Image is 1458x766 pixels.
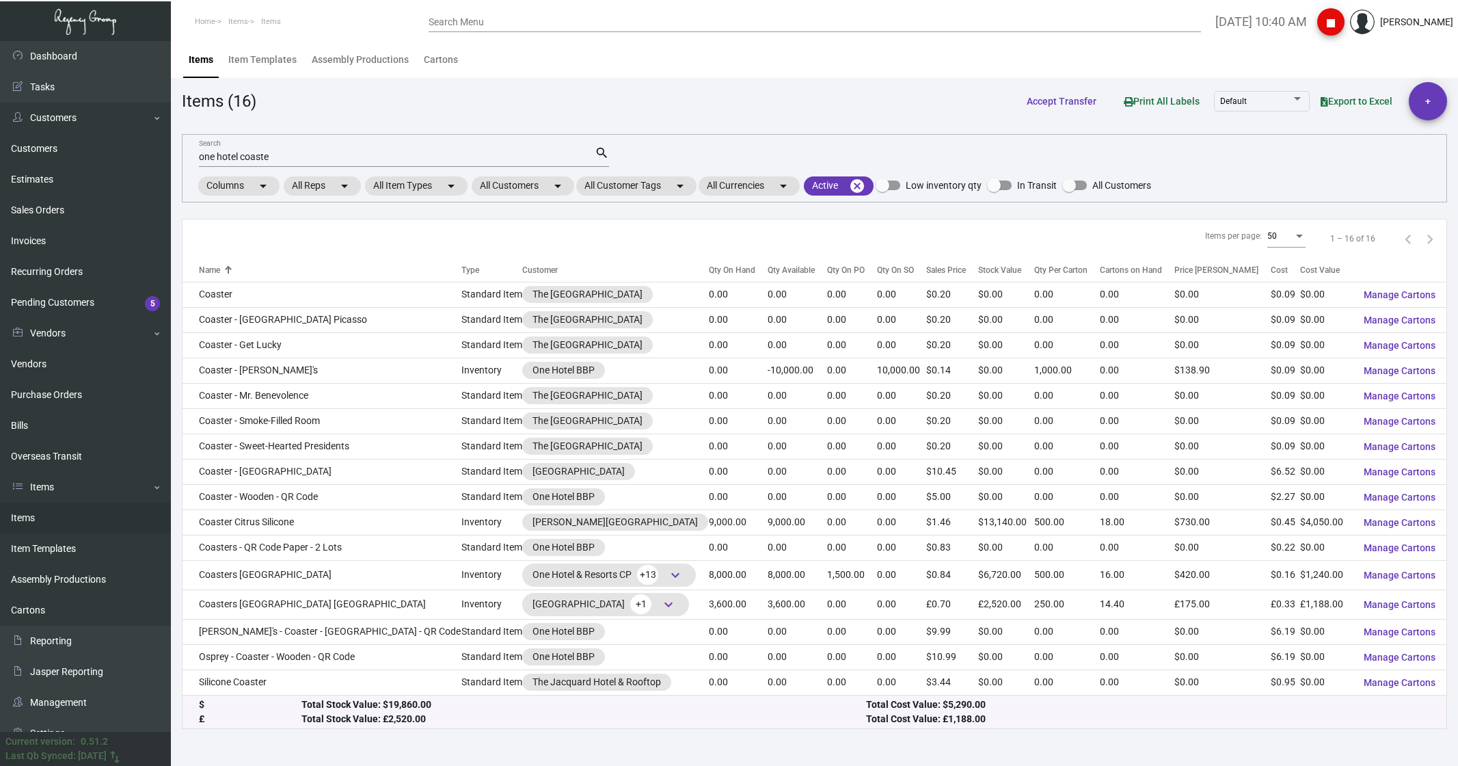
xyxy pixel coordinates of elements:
[1364,340,1435,351] span: Manage Cartons
[877,459,926,484] td: 0.00
[1271,307,1300,332] td: $0.09
[1364,416,1435,427] span: Manage Cartons
[877,560,926,590] td: 0.00
[1353,409,1446,434] button: Manage Cartons
[1353,333,1446,358] button: Manage Cartons
[709,307,768,332] td: 0.00
[1271,358,1300,383] td: $0.09
[926,358,978,383] td: $0.14
[709,264,768,276] div: Qty On Hand
[1364,289,1435,300] span: Manage Cartons
[183,408,461,434] td: Coaster - Smoke-Filled Room
[877,408,926,434] td: 0.00
[978,590,1034,619] td: £2,520.00
[1271,383,1300,408] td: $0.09
[926,619,978,644] td: $9.99
[709,619,768,644] td: 0.00
[1034,434,1100,459] td: 0.00
[1034,459,1100,484] td: 0.00
[532,338,643,352] div: The [GEOGRAPHIC_DATA]
[461,434,522,459] td: Standard Item
[804,176,874,196] mat-chip: Active
[1016,89,1107,114] button: Accept Transfer
[827,307,877,332] td: 0.00
[1300,560,1352,590] td: $1,240.00
[1300,535,1352,560] td: $0.00
[336,178,353,194] mat-icon: arrow_drop_down
[1300,307,1352,332] td: $0.00
[1267,231,1277,241] span: 50
[1174,434,1271,459] td: $0.00
[1353,308,1446,332] button: Manage Cartons
[768,619,827,644] td: 0.00
[768,590,827,619] td: 3,600.00
[630,594,651,614] span: +1
[1300,264,1340,276] div: Cost Value
[461,560,522,590] td: Inventory
[1300,459,1352,484] td: $0.00
[1174,358,1271,383] td: $138.90
[1409,82,1447,120] button: +
[1100,282,1174,307] td: 0.00
[532,540,595,555] div: One Hotel BBP
[1100,264,1162,276] div: Cartons on Hand
[1271,510,1300,535] td: $0.45
[926,484,978,510] td: $5.00
[532,287,643,302] div: The [GEOGRAPHIC_DATA]
[1100,408,1174,434] td: 0.00
[461,383,522,408] td: Standard Item
[1100,434,1174,459] td: 0.00
[1353,592,1446,617] button: Manage Cartons
[1300,590,1352,619] td: £1,188.00
[1100,383,1174,408] td: 0.00
[182,89,256,114] div: Items (16)
[1271,264,1300,276] div: Cost
[637,565,658,585] span: +13
[768,510,827,535] td: 9,000.00
[877,264,926,276] div: Qty On SO
[926,408,978,434] td: $0.20
[926,383,978,408] td: $0.20
[978,264,1034,276] div: Stock Value
[1271,282,1300,307] td: $0.09
[768,264,827,276] div: Qty Available
[312,53,409,67] div: Assembly Productions
[906,177,982,194] span: Low inventory qty
[672,178,688,194] mat-icon: arrow_drop_down
[1174,383,1271,408] td: $0.00
[1364,599,1435,610] span: Manage Cartons
[183,358,461,383] td: Coaster - [PERSON_NAME]'s
[461,282,522,307] td: Standard Item
[1034,535,1100,560] td: 0.00
[1027,96,1096,107] span: Accept Transfer
[849,178,865,194] mat-icon: cancel
[877,282,926,307] td: 0.00
[1034,264,1100,276] div: Qty Per Carton
[1100,307,1174,332] td: 0.00
[183,619,461,644] td: [PERSON_NAME]'s - Coaster - [GEOGRAPHIC_DATA] - QR Code
[1300,332,1352,358] td: $0.00
[926,560,978,590] td: $0.84
[978,459,1034,484] td: $0.00
[461,408,522,434] td: Standard Item
[827,358,877,383] td: 0.00
[709,264,755,276] div: Qty On Hand
[1271,434,1300,459] td: $0.09
[926,282,978,307] td: $0.20
[1271,590,1300,619] td: £0.33
[709,332,768,358] td: 0.00
[709,358,768,383] td: 0.00
[1124,96,1200,107] span: Print All Labels
[461,484,522,510] td: Standard Item
[926,332,978,358] td: $0.20
[709,590,768,619] td: 3,600.00
[1330,233,1375,245] div: 1 – 16 of 16
[768,434,827,459] td: 0.00
[1174,459,1271,484] td: $0.00
[1017,177,1057,194] span: In Transit
[1034,282,1100,307] td: 0.00
[1271,560,1300,590] td: $0.16
[1321,96,1392,107] span: Export to Excel
[284,176,361,196] mat-chip: All Reps
[461,264,522,276] div: Type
